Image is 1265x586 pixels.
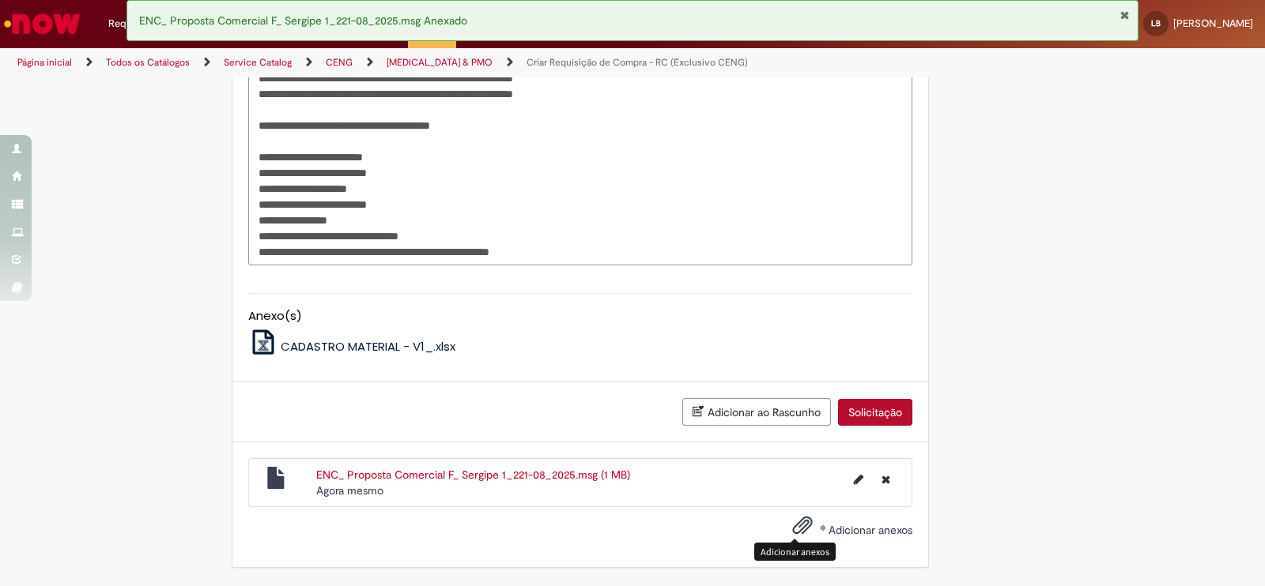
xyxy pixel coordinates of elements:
[326,56,353,69] a: CENG
[316,483,383,498] time: 30/09/2025 11:31:02
[788,511,817,547] button: Adicionar anexos
[248,338,456,355] a: CADASTRO MATERIAL - V1_.xlsx
[872,467,900,492] button: Excluir ENC_ Proposta Comercial F_ Sergipe 1_221-08_2025.msg
[754,543,836,561] div: Adicionar anexos
[2,8,83,39] img: ServiceNow
[248,310,912,323] h5: Anexo(s)
[1151,18,1161,28] span: LB
[527,56,748,69] a: Criar Requisição de Compra - RC (Exclusivo CENG)
[1173,17,1253,30] span: [PERSON_NAME]
[281,338,455,355] span: CADASTRO MATERIAL - V1_.xlsx
[106,56,190,69] a: Todos os Catálogos
[316,468,630,482] a: ENC_ Proposta Comercial F_ Sergipe 1_221-08_2025.msg (1 MB)
[12,48,832,77] ul: Trilhas de página
[682,398,831,426] button: Adicionar ao Rascunho
[224,56,292,69] a: Service Catalog
[838,399,912,426] button: Solicitação
[844,467,873,492] button: Editar nome de arquivo ENC_ Proposta Comercial F_ Sergipe 1_221-08_2025.msg
[1120,9,1130,21] button: Fechar Notificação
[316,483,383,498] span: Agora mesmo
[829,523,912,537] span: Adicionar anexos
[17,56,72,69] a: Página inicial
[139,13,467,28] span: ENC_ Proposta Comercial F_ Sergipe 1_221-08_2025.msg Anexado
[108,16,164,32] span: Requisições
[387,56,493,69] a: [MEDICAL_DATA] & PMO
